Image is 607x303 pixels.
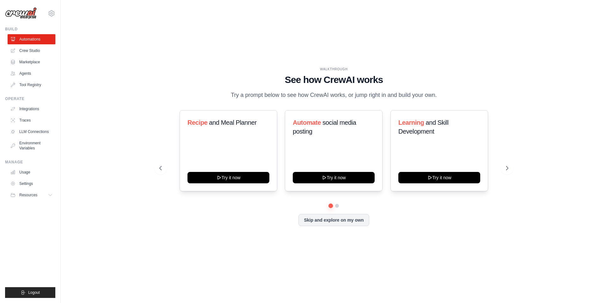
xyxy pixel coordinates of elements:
[28,290,40,295] span: Logout
[8,104,55,114] a: Integrations
[293,119,356,135] span: social media posting
[5,287,55,298] button: Logout
[398,119,448,135] span: and Skill Development
[8,179,55,189] a: Settings
[5,7,37,19] img: Logo
[8,80,55,90] a: Tool Registry
[293,119,321,126] span: Automate
[209,119,256,126] span: and Meal Planner
[298,214,369,226] button: Skip and explore on my own
[159,74,508,85] h1: See how CrewAI works
[575,273,607,303] iframe: Chat Widget
[187,172,269,183] button: Try it now
[19,193,37,198] span: Resources
[159,67,508,72] div: WALKTHROUGH
[8,127,55,137] a: LLM Connections
[187,119,207,126] span: Recipe
[228,91,440,100] p: Try a prompt below to see how CrewAI works, or jump right in and build your own.
[8,167,55,177] a: Usage
[293,172,375,183] button: Try it now
[398,172,480,183] button: Try it now
[5,160,55,165] div: Manage
[8,190,55,200] button: Resources
[8,115,55,125] a: Traces
[398,119,424,126] span: Learning
[8,138,55,153] a: Environment Variables
[5,27,55,32] div: Build
[8,34,55,44] a: Automations
[5,96,55,101] div: Operate
[8,46,55,56] a: Crew Studio
[8,57,55,67] a: Marketplace
[8,68,55,79] a: Agents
